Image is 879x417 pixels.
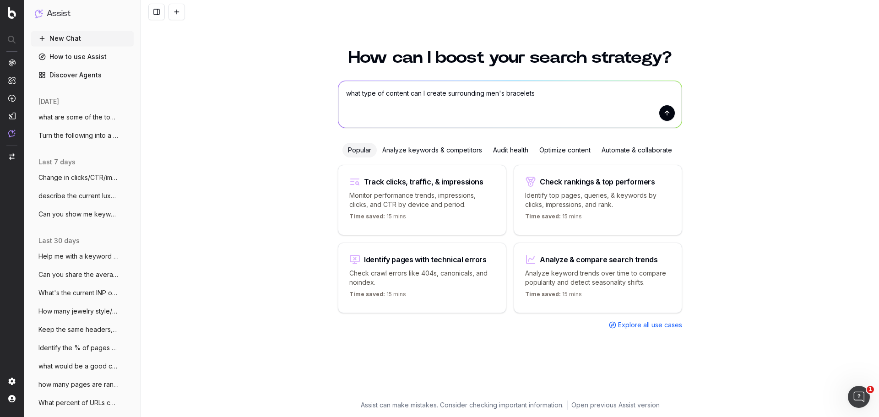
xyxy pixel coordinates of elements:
[8,7,16,19] img: Botify logo
[38,362,119,371] span: what would be a good category name for a
[8,378,16,385] img: Setting
[38,131,119,140] span: Turn the following into a story on the g
[349,291,385,298] span: Time saved:
[31,395,134,410] button: What percent of URLs containing "collect
[349,213,406,224] p: 15 mins
[38,307,119,316] span: How many jewelry style/occasion queries
[364,178,483,185] div: Track clicks, traffic, & impressions
[596,143,678,157] div: Automate & collaborate
[38,288,119,298] span: What's the current INP of the site?
[525,291,561,298] span: Time saved:
[38,252,119,261] span: Help me with a keyword strategy to rank
[31,341,134,355] button: Identify the % of pages on site with les
[848,386,870,408] iframe: Intercom live chat
[525,291,582,302] p: 15 mins
[38,97,59,106] span: [DATE]
[488,143,534,157] div: Audit health
[38,343,119,352] span: Identify the % of pages on site with les
[525,191,671,209] p: Identify top pages, queries, & keywords by clicks, impressions, and rank.
[349,213,385,220] span: Time saved:
[31,377,134,392] button: how many pages are ranking for the term
[8,94,16,102] img: Activation
[8,76,16,84] img: Intelligence
[609,320,682,330] a: Explore all use cases
[349,269,495,287] p: Check crawl errors like 404s, canonicals, and noindex.
[31,31,134,46] button: New Chat
[31,189,134,203] button: describe the current luxury jewelry mark
[525,213,582,224] p: 15 mins
[31,249,134,264] button: Help me with a keyword strategy to rank
[540,178,655,185] div: Check rankings & top performers
[8,59,16,66] img: Analytics
[618,320,682,330] span: Explore all use cases
[31,170,134,185] button: Change in clicks/CTR/impressions over la
[8,112,16,119] img: Studio
[338,81,682,128] textarea: what type of content can I create surrounding men's bracelets
[38,380,119,389] span: how many pages are ranking for the term
[31,68,134,82] a: Discover Agents
[38,113,119,122] span: what are some of the top growing luxury
[361,401,564,410] p: Assist can make mistakes. Consider checking important information.
[364,256,487,263] div: Identify pages with technical errors
[377,143,488,157] div: Analyze keywords & competitors
[38,270,119,279] span: Can you share the average click and CTR
[8,395,16,402] img: My account
[31,49,134,64] a: How to use Assist
[540,256,658,263] div: Analyze & compare search trends
[867,386,874,393] span: 1
[47,7,71,20] h1: Assist
[38,173,119,182] span: Change in clicks/CTR/impressions over la
[31,110,134,125] button: what are some of the top growing luxury
[349,291,406,302] p: 15 mins
[31,359,134,374] button: what would be a good category name for a
[9,153,15,160] img: Switch project
[8,130,16,137] img: Assist
[525,213,561,220] span: Time saved:
[38,210,119,219] span: Can you show me keywords that have [PERSON_NAME]
[31,286,134,300] button: What's the current INP of the site?
[338,49,682,66] h1: How can I boost your search strategy?
[349,191,495,209] p: Monitor performance trends, impressions, clicks, and CTR by device and period.
[534,143,596,157] div: Optimize content
[571,401,660,410] a: Open previous Assist version
[31,267,134,282] button: Can you share the average click and CTR
[38,325,119,334] span: Keep the same headers, but make the foll
[31,207,134,222] button: Can you show me keywords that have [PERSON_NAME]
[35,7,130,20] button: Assist
[38,191,119,200] span: describe the current luxury jewelry mark
[342,143,377,157] div: Popular
[31,128,134,143] button: Turn the following into a story on the g
[38,236,80,245] span: last 30 days
[35,9,43,18] img: Assist
[31,322,134,337] button: Keep the same headers, but make the foll
[38,398,119,407] span: What percent of URLs containing "collect
[31,304,134,319] button: How many jewelry style/occasion queries
[525,269,671,287] p: Analyze keyword trends over time to compare popularity and detect seasonality shifts.
[38,157,76,167] span: last 7 days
